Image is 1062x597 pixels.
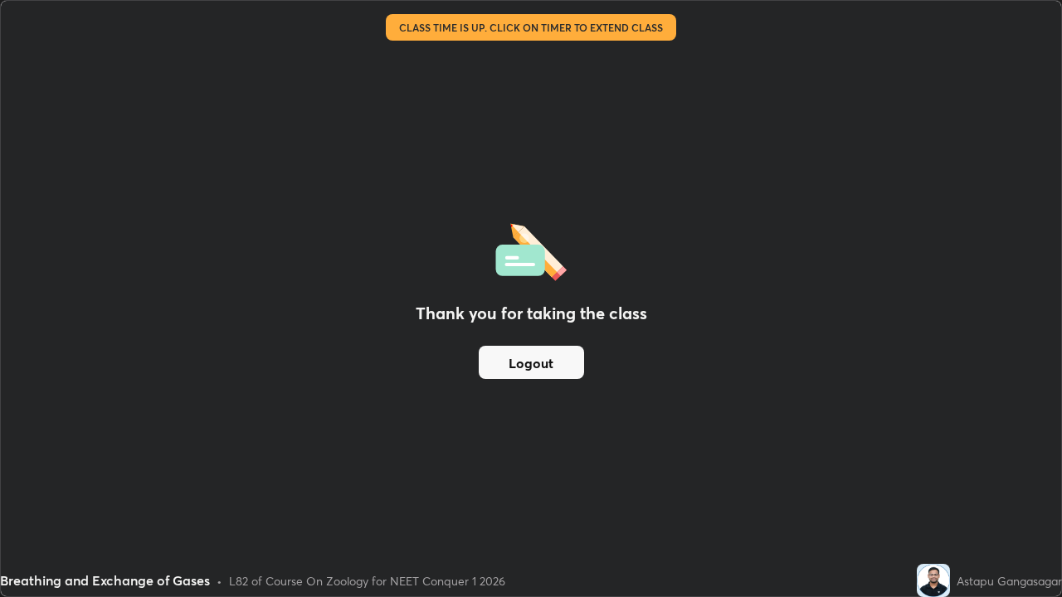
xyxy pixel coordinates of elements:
div: L82 of Course On Zoology for NEET Conquer 1 2026 [229,572,505,590]
div: • [217,572,222,590]
img: d1b7a413427d42e489de1ed330548ff1.jpg [917,564,950,597]
div: Astapu Gangasagar [957,572,1062,590]
img: offlineFeedback.1438e8b3.svg [495,218,567,281]
h2: Thank you for taking the class [416,301,647,326]
button: Logout [479,346,584,379]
